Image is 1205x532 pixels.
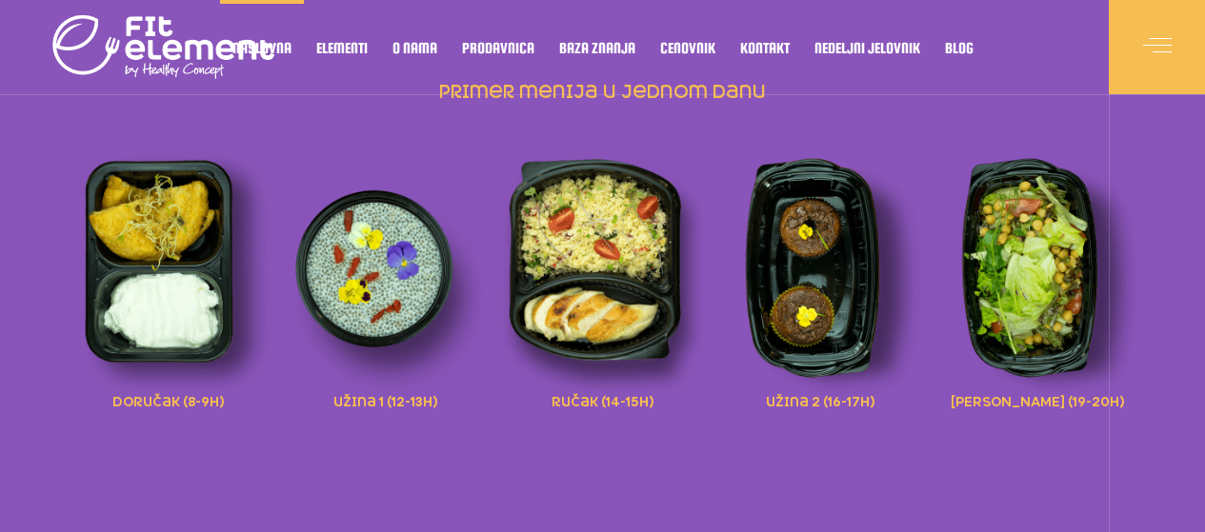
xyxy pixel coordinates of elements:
[392,43,437,52] span: O nama
[740,43,790,52] span: Kontakt
[766,389,874,410] span: užina 2 (16-17h)
[559,43,635,52] span: Baza znanja
[462,43,534,52] span: Prodavnica
[52,10,276,86] img: logo light
[660,43,715,52] span: Cenovnik
[814,43,920,52] span: Nedeljni jelovnik
[436,83,769,103] a: primer menija u jednom danu
[60,128,1146,442] div: primer menija u jednom danu
[333,389,437,410] span: užina 1 (12-13h)
[112,389,224,410] span: doručak (8-9h)
[552,389,653,410] span: ručak (14-15h)
[945,43,974,52] span: Blog
[316,43,368,52] span: Elementi
[232,43,291,52] span: Naslovna
[951,389,1124,410] span: [PERSON_NAME] (19-20h)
